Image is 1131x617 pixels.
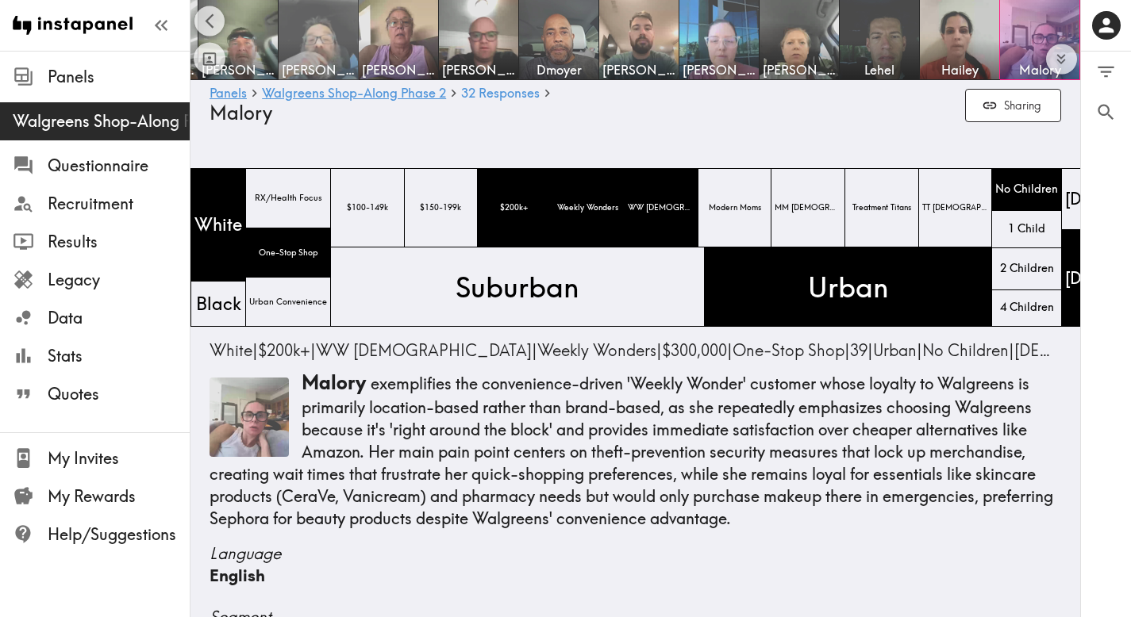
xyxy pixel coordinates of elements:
span: | [316,340,537,360]
button: Scroll left [194,6,225,36]
span: $200k+ [497,199,531,217]
button: Expand to show all items [1046,44,1077,75]
span: White [210,340,252,360]
span: 39 [850,340,867,360]
span: Legacy [48,269,190,291]
span: [PERSON_NAME] [602,61,675,79]
span: $150-199k [417,199,464,217]
p: exemplifies the convenience-driven 'Weekly Wonder' customer whose loyalty to Walgreens is primari... [210,370,1061,530]
span: | [922,340,1014,360]
span: | [210,340,258,360]
span: [PERSON_NAME] [202,61,275,79]
a: Walgreens Shop-Along Phase 2 [262,86,446,102]
span: $300,000 [662,340,727,360]
span: No Children [922,340,1009,360]
span: MM [DEMOGRAPHIC_DATA] [771,199,844,217]
span: Dmoyer [522,61,595,79]
span: Urban [873,340,917,360]
span: Lehel [843,61,916,79]
span: | [258,340,316,360]
span: Weekly Wonders [537,340,656,360]
span: Malory [1003,61,1076,79]
span: [PERSON_NAME] [362,61,435,79]
span: | [733,340,850,360]
span: Questionnaire [48,155,190,177]
span: Filter Responses [1095,61,1117,82]
button: Toggle between responses and questions [194,43,225,75]
button: Search [1081,92,1131,132]
span: Malory [210,101,272,125]
span: Treatment Titans [849,199,914,217]
span: Results [48,231,190,253]
span: Malory [302,370,366,394]
span: Urban [805,264,892,310]
span: Black [193,289,244,320]
span: Modern Moms [706,199,764,217]
span: | [873,340,922,360]
span: 4 Children [997,297,1057,319]
span: RX/Health Focus [252,189,325,207]
button: Sharing [965,89,1061,123]
span: $100-149k [344,199,391,217]
span: White [191,209,245,240]
span: No Children [992,178,1061,201]
span: Suburban [452,264,583,310]
span: One-Stop Shop [733,340,844,360]
span: Walgreens Shop-Along Phase 2 [13,110,190,132]
span: Stats [48,345,190,367]
span: 1 Child [1005,218,1048,240]
span: Weekly Wonders [554,199,621,217]
a: Panels [210,86,247,102]
span: 32 Responses [461,86,540,99]
span: | [662,340,733,360]
span: One-Stop Shop [256,243,321,262]
span: WW [DEMOGRAPHIC_DATA] [316,340,532,360]
span: | [850,340,873,360]
span: Search [1095,102,1117,123]
span: Data [48,307,190,329]
span: [PERSON_NAME] [442,61,515,79]
span: Urban Convenience [246,293,330,311]
span: Recruitment [48,193,190,215]
span: | [537,340,662,360]
span: Hailey [923,61,996,79]
span: 2 Children [997,258,1057,280]
span: $200k+ [258,340,310,360]
img: Thumbnail [210,377,289,457]
span: [PERSON_NAME] [763,61,836,79]
a: 32 Responses [461,86,540,102]
span: Quotes [48,383,190,405]
span: Help/Suggestions [48,523,190,546]
button: Filter Responses [1081,52,1131,92]
span: Language [210,542,1061,565]
span: Panels [48,66,190,88]
span: [PERSON_NAME] [683,61,756,79]
span: My Rewards [48,485,190,508]
span: [PERSON_NAME] [282,61,355,79]
span: WW [DEMOGRAPHIC_DATA] [625,199,698,217]
span: TT [DEMOGRAPHIC_DATA] [919,199,992,217]
span: English [210,565,265,585]
span: My Invites [48,447,190,469]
